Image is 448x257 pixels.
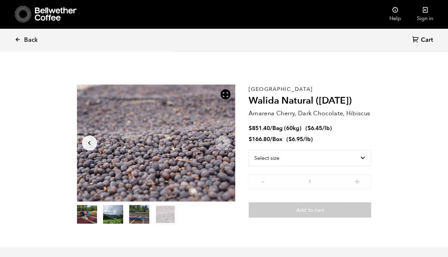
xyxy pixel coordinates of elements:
[249,109,371,118] p: Amarena Cherry, Dark Chocolate, Hibiscus
[249,124,270,132] bdi: 851.40
[249,202,371,218] button: Add to cart
[288,135,292,143] span: $
[249,135,252,143] span: $
[249,135,270,143] bdi: 166.80
[24,36,38,44] span: Back
[307,124,311,132] span: $
[305,124,332,132] span: ( )
[272,124,301,132] span: Bag (60kg)
[272,135,282,143] span: Box
[259,177,267,184] button: -
[412,36,435,45] a: Cart
[353,177,361,184] button: +
[307,124,322,132] bdi: 6.45
[249,95,371,107] h2: Walida Natural ([DATE])
[249,124,252,132] span: $
[288,135,303,143] bdi: 6.95
[421,36,433,44] span: Cart
[270,135,272,143] span: /
[286,135,313,143] span: ( )
[322,124,330,132] span: /lb
[270,124,272,132] span: /
[303,135,311,143] span: /lb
